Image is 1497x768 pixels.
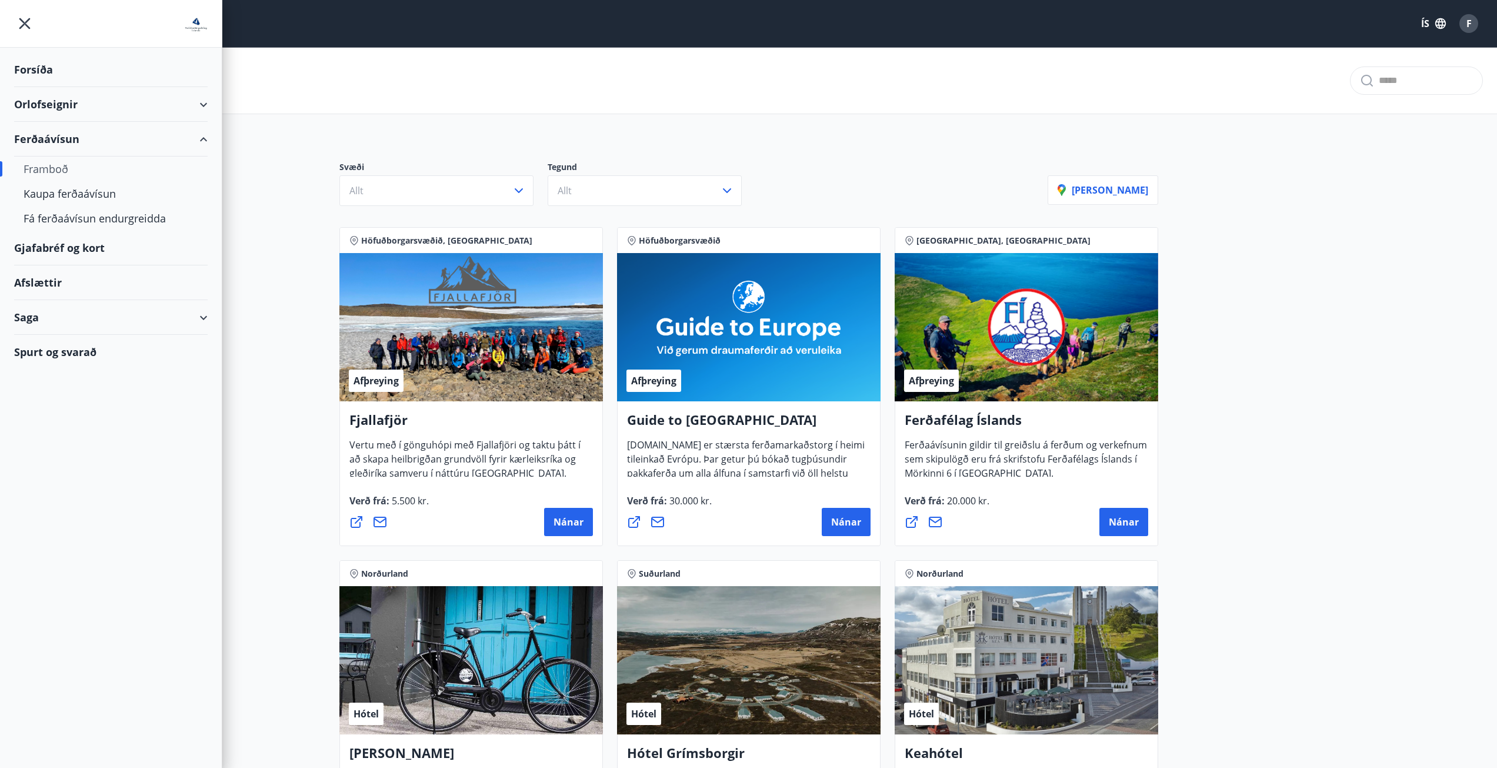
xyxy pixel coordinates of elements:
[822,508,871,536] button: Nánar
[916,568,963,580] span: Norðurland
[667,494,712,507] span: 30.000 kr.
[14,231,208,265] div: Gjafabréf og kort
[349,184,364,197] span: Allt
[831,516,861,528] span: Nánar
[639,568,681,580] span: Suðurland
[544,508,593,536] button: Nánar
[905,411,1148,438] h4: Ferðafélag Íslands
[339,161,548,175] p: Svæði
[554,516,584,528] span: Nánar
[1415,13,1452,34] button: ÍS
[14,265,208,300] div: Afslættir
[1048,175,1158,205] button: [PERSON_NAME]
[1058,184,1148,197] p: [PERSON_NAME]
[14,300,208,335] div: Saga
[14,87,208,122] div: Orlofseignir
[627,494,712,517] span: Verð frá :
[1099,508,1148,536] button: Nánar
[905,494,989,517] span: Verð frá :
[14,52,208,87] div: Forsíða
[349,494,429,517] span: Verð frá :
[349,411,593,438] h4: Fjallafjör
[548,175,742,206] button: Allt
[389,494,429,507] span: 5.500 kr.
[639,235,721,247] span: Höfuðborgarsvæðið
[909,374,954,387] span: Afþreying
[354,707,379,720] span: Hótel
[24,181,198,206] div: Kaupa ferðaávísun
[354,374,399,387] span: Afþreying
[631,707,656,720] span: Hótel
[14,122,208,157] div: Ferðaávísun
[361,568,408,580] span: Norðurland
[1455,9,1483,38] button: F
[916,235,1091,247] span: [GEOGRAPHIC_DATA], [GEOGRAPHIC_DATA]
[1466,17,1472,30] span: F
[339,175,534,206] button: Allt
[631,374,676,387] span: Afþreying
[558,184,572,197] span: Allt
[349,438,581,489] span: Vertu með í gönguhópi með Fjallafjöri og taktu þátt í að skapa heilbrigðan grundvöll fyrir kærlei...
[627,411,871,438] h4: Guide to [GEOGRAPHIC_DATA]
[14,335,208,369] div: Spurt og svarað
[905,438,1147,489] span: Ferðaávísunin gildir til greiðslu á ferðum og verkefnum sem skipulögð eru frá skrifstofu Ferðafél...
[909,707,934,720] span: Hótel
[24,206,198,231] div: Fá ferðaávísun endurgreidda
[361,235,532,247] span: Höfuðborgarsvæðið, [GEOGRAPHIC_DATA]
[1109,516,1139,528] span: Nánar
[627,438,865,517] span: [DOMAIN_NAME] er stærsta ferðamarkaðstorg í heimi tileinkað Evrópu. Þar getur þú bókað tugþúsundi...
[14,13,35,34] button: menu
[945,494,989,507] span: 20.000 kr.
[548,161,756,175] p: Tegund
[24,157,198,181] div: Framboð
[184,13,208,36] img: union_logo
